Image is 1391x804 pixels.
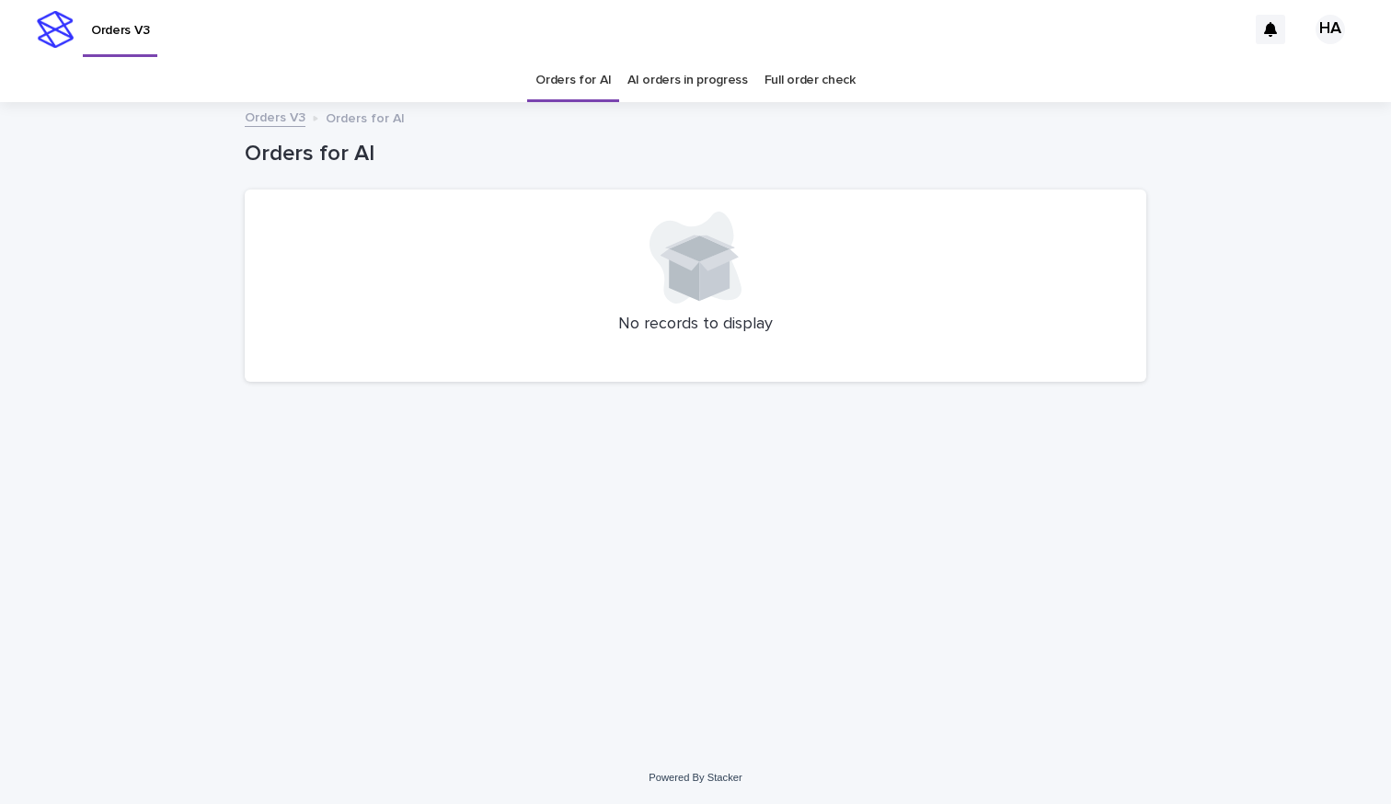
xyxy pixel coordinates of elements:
div: HA [1316,15,1345,44]
a: Orders V3 [245,106,305,127]
p: Orders for AI [326,107,405,127]
a: Powered By Stacker [649,772,741,783]
p: No records to display [267,315,1124,335]
a: Full order check [764,59,856,102]
h1: Orders for AI [245,141,1146,167]
img: stacker-logo-s-only.png [37,11,74,48]
a: Orders for AI [535,59,611,102]
a: AI orders in progress [627,59,748,102]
